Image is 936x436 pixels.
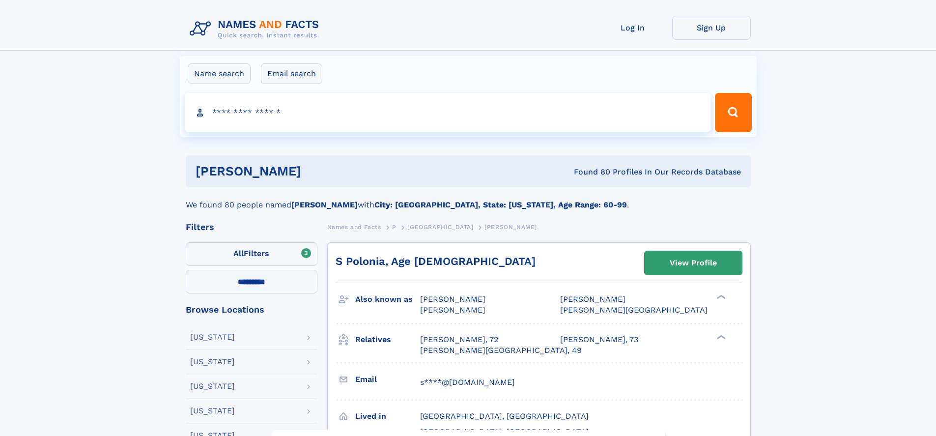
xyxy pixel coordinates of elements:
span: [PERSON_NAME] [420,294,485,304]
button: Search Button [715,93,751,132]
div: ❯ [714,334,726,340]
img: Logo Names and Facts [186,16,327,42]
div: Filters [186,223,317,232]
a: [PERSON_NAME], 72 [420,334,498,345]
h3: Also known as [355,291,420,308]
a: View Profile [645,251,742,275]
div: [US_STATE] [190,333,235,341]
span: All [233,249,244,258]
span: [PERSON_NAME] [420,305,485,315]
h3: Email [355,371,420,388]
span: P [392,224,397,231]
h3: Lived in [355,408,420,425]
a: P [392,221,397,233]
div: ❯ [714,294,726,300]
h3: Relatives [355,331,420,348]
b: City: [GEOGRAPHIC_DATA], State: [US_STATE], Age Range: 60-99 [374,200,627,209]
a: Sign Up [672,16,751,40]
span: [PERSON_NAME][GEOGRAPHIC_DATA] [560,305,708,315]
div: Browse Locations [186,305,317,314]
span: [PERSON_NAME] [484,224,537,231]
div: [US_STATE] [190,358,235,366]
label: Email search [261,63,322,84]
div: Found 80 Profiles In Our Records Database [437,167,741,177]
a: Log In [594,16,672,40]
a: S Polonia, Age [DEMOGRAPHIC_DATA] [336,255,536,267]
div: View Profile [670,252,717,274]
span: [GEOGRAPHIC_DATA], [GEOGRAPHIC_DATA] [420,411,589,421]
div: [US_STATE] [190,407,235,415]
h1: [PERSON_NAME] [196,165,438,177]
label: Name search [188,63,251,84]
span: [PERSON_NAME] [560,294,625,304]
input: search input [185,93,711,132]
span: [GEOGRAPHIC_DATA] [407,224,473,231]
label: Filters [186,242,317,266]
a: [PERSON_NAME], 73 [560,334,638,345]
div: We found 80 people named with . [186,187,751,211]
a: [GEOGRAPHIC_DATA] [407,221,473,233]
div: [US_STATE] [190,382,235,390]
a: Names and Facts [327,221,381,233]
a: [PERSON_NAME][GEOGRAPHIC_DATA], 49 [420,345,582,356]
b: [PERSON_NAME] [291,200,358,209]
